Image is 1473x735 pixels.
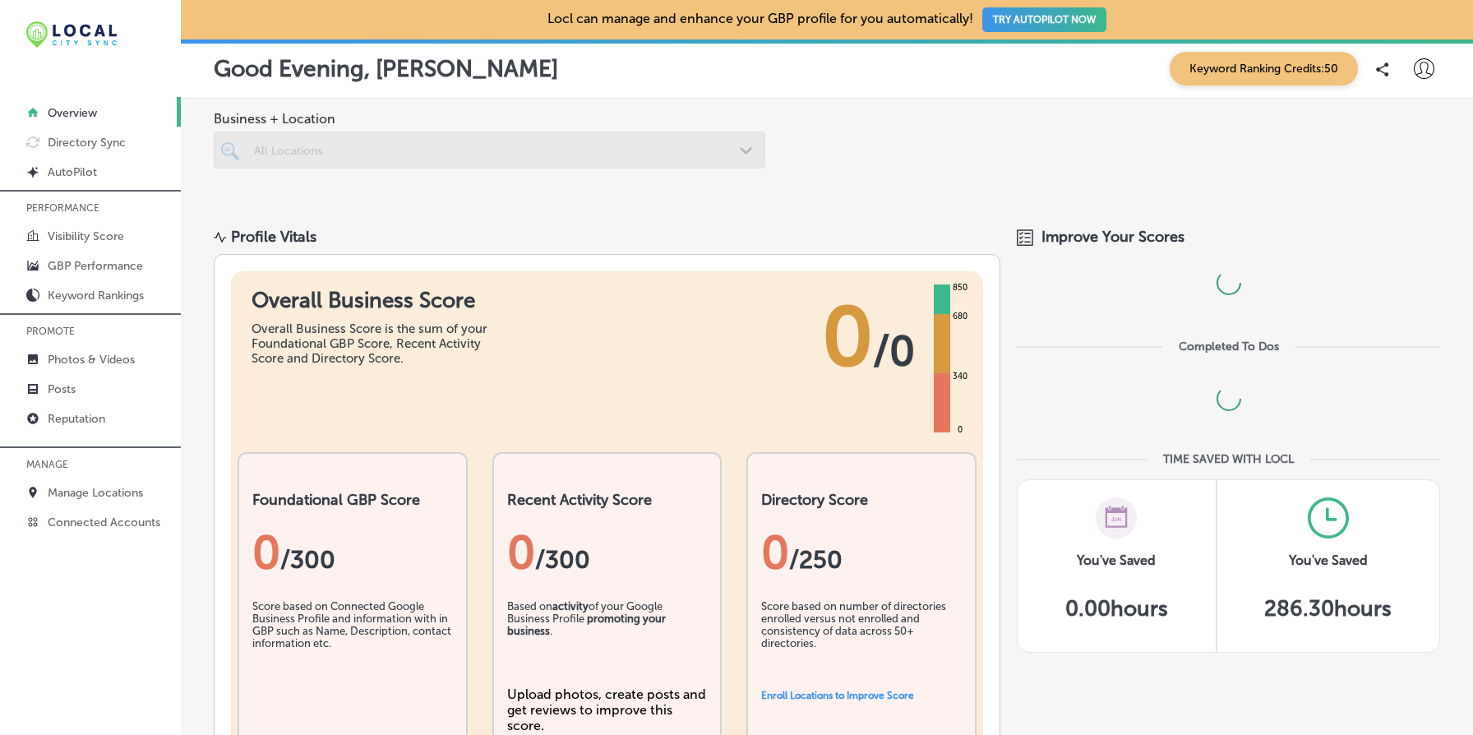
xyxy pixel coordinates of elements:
[507,686,708,733] div: Upload photos, create posts and get reviews to improve this score.
[48,515,160,529] p: Connected Accounts
[1163,452,1294,466] div: TIME SAVED WITH LOCL
[535,545,590,575] span: /300
[873,326,915,376] span: / 0
[48,486,143,500] p: Manage Locations
[214,111,765,127] span: Business + Location
[252,525,453,580] div: 0
[252,600,453,682] div: Score based on Connected Google Business Profile and information with in GBP such as Name, Descri...
[48,289,144,303] p: Keyword Rankings
[48,106,97,120] p: Overview
[761,491,962,509] h2: Directory Score
[949,281,971,294] div: 850
[214,55,558,82] p: Good Evening, [PERSON_NAME]
[231,228,316,246] div: Profile Vitals
[48,353,135,367] p: Photos & Videos
[48,382,76,396] p: Posts
[954,423,966,437] div: 0
[552,600,589,612] b: activity
[1289,552,1368,568] h3: You've Saved
[1065,596,1168,622] h5: 0.00 hours
[507,612,666,637] b: promoting your business
[26,21,117,48] img: 12321ecb-abad-46dd-be7f-2600e8d3409flocal-city-sync-logo-rectangle.png
[761,690,914,701] a: Enroll Locations to Improve Score
[1077,552,1156,568] h3: You've Saved
[48,412,105,426] p: Reputation
[949,310,971,323] div: 680
[48,229,124,243] p: Visibility Score
[507,600,708,682] div: Based on of your Google Business Profile .
[280,545,335,575] span: / 300
[1179,340,1279,354] div: Completed To Dos
[507,525,708,580] div: 0
[789,545,843,575] span: /250
[1041,228,1184,246] span: Improve Your Scores
[761,525,962,580] div: 0
[507,491,708,509] h2: Recent Activity Score
[822,288,873,386] span: 0
[48,136,126,150] p: Directory Sync
[252,288,498,313] h1: Overall Business Score
[982,7,1106,32] button: TRY AUTOPILOT NOW
[1170,52,1358,86] span: Keyword Ranking Credits: 50
[949,370,971,383] div: 340
[48,259,143,273] p: GBP Performance
[252,321,498,366] div: Overall Business Score is the sum of your Foundational GBP Score, Recent Activity Score and Direc...
[48,165,97,179] p: AutoPilot
[252,491,453,509] h2: Foundational GBP Score
[1264,596,1392,622] h5: 286.30 hours
[761,600,962,682] div: Score based on number of directories enrolled versus not enrolled and consistency of data across ...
